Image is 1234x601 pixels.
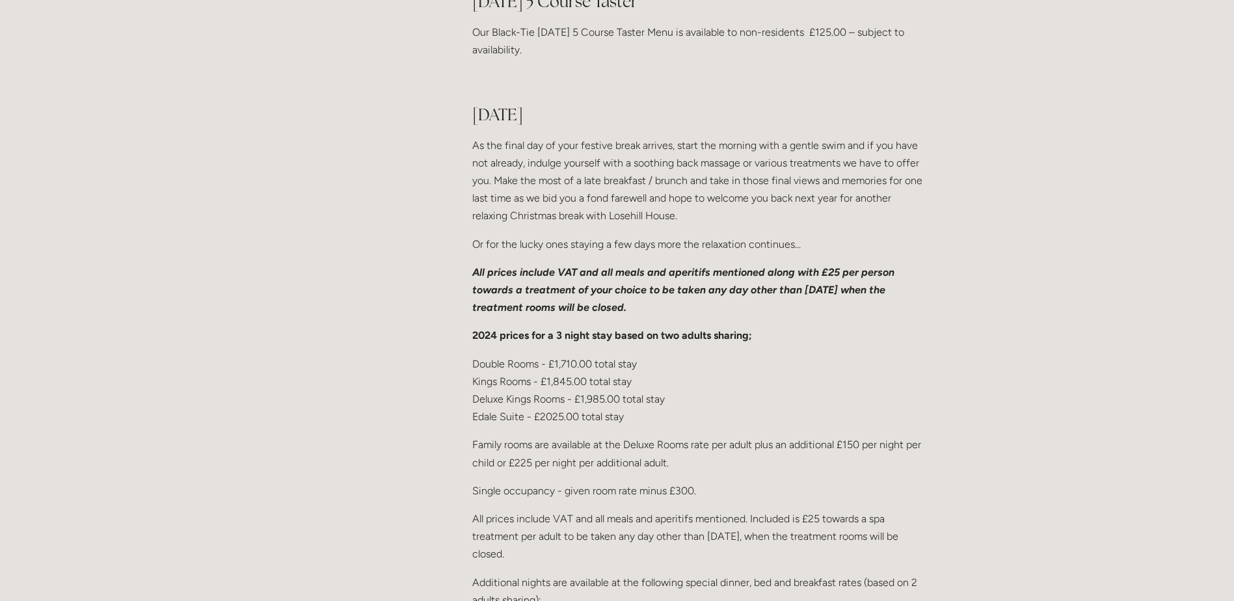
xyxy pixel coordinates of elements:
[472,355,928,426] p: Double Rooms - £1,710.00 total stay Kings Rooms - £1,845.00 total stay Deluxe Kings Rooms - £1,98...
[472,436,928,471] p: Family rooms are available at the Deluxe Rooms rate per adult plus an additional £150 per night p...
[472,137,928,225] p: As the final day of your festive break arrives, start the morning with a gentle swim and if you h...
[472,482,928,500] p: Single occupancy - given room rate minus £300.
[472,510,928,563] p: All prices include VAT and all meals and aperitifs mentioned. Included is £25 towards a spa treat...
[472,329,752,341] strong: 2024 prices for a 3 night stay based on two adults sharing;
[472,23,928,59] p: Our Black-Tie [DATE] 5 Course Taster Menu is available to non-residents £125.00 – subject to avai...
[472,235,928,253] p: Or for the lucky ones staying a few days more the relaxation continues...
[472,266,897,314] em: All prices include VAT and all meals and aperitifs mentioned along with £25 per person towards a ...
[472,103,928,126] h2: [DATE]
